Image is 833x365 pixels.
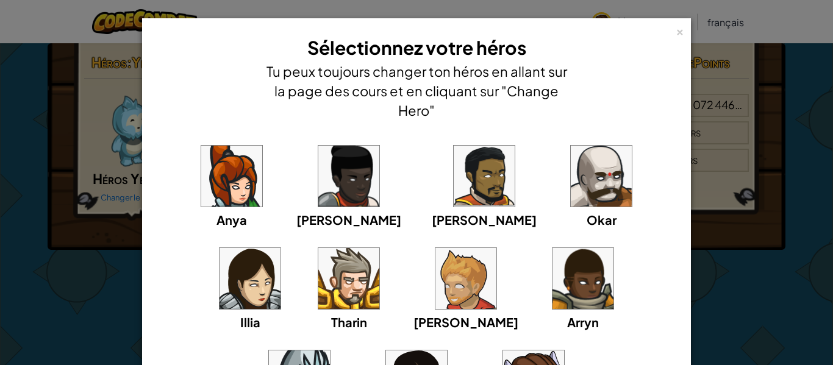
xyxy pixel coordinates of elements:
[331,314,367,330] span: Tharin
[318,248,379,309] img: portrait.png
[220,248,281,309] img: portrait.png
[571,146,632,207] img: portrait.png
[216,212,247,227] span: Anya
[413,314,518,330] span: [PERSON_NAME]
[567,314,599,330] span: Arryn
[676,24,684,37] div: ×
[432,212,537,227] span: [PERSON_NAME]
[264,62,569,120] h4: Tu peux toujours changer ton héros en allant sur la page des cours et en cliquant sur "Change Hero"
[296,212,401,227] span: [PERSON_NAME]
[552,248,613,309] img: portrait.png
[318,146,379,207] img: portrait.png
[264,34,569,62] h3: Sélectionnez votre héros
[587,212,617,227] span: Okar
[201,146,262,207] img: portrait.png
[435,248,496,309] img: portrait.png
[240,314,260,330] span: Illia
[454,146,515,207] img: portrait.png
